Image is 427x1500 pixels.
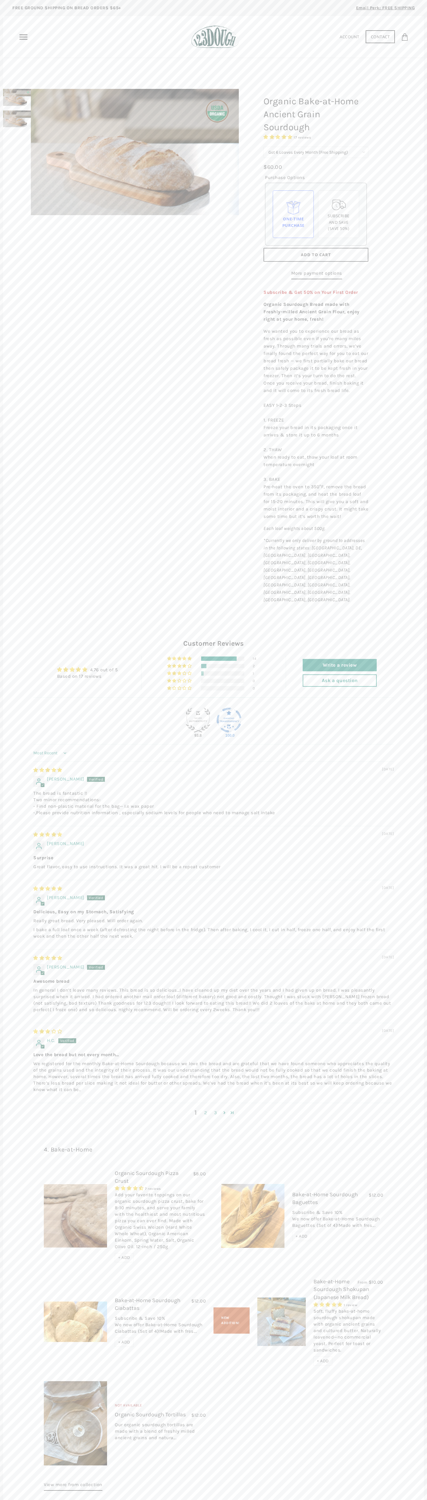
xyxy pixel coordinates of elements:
button: Add to Cart [263,248,368,262]
span: [PERSON_NAME] [47,776,84,782]
span: [DATE] [382,831,394,836]
p: Really great bread. Very pleased. Will order again. [33,918,394,924]
div: Silver Authentic Shop. At least 90% of published reviews are verified reviews [186,708,210,732]
span: 5 star review [33,832,62,837]
p: Great flavor, easy to use instructions. It was a great hit. I will be a repeat customer [33,864,394,870]
a: Bake-at-Home Sourdough Ciabattas [115,1297,180,1311]
div: 100.0 [224,733,234,738]
em: *Currently we only deliver by ground to addresses in the following states: [GEOGRAPHIC_DATA], DE,... [263,538,365,602]
a: Page 2 [201,1109,211,1116]
span: + ADD [296,1234,308,1239]
span: $10.00 [369,1279,383,1285]
div: Subscribe & Save 10% We now offer Bake-at-Home Sourdough Ciabattas (Set of 4)!Made with fres... [115,1315,206,1338]
div: Average rating is 4.76 stars [57,666,118,673]
img: Organic Bake-at-Home Ancient Grain Sourdough [3,89,31,106]
b: Awesome bread [33,978,394,985]
h2: Customer Reviews [33,639,394,648]
a: Ask a question [303,674,377,687]
div: Based on 17 reviews [57,673,118,680]
span: $8.00 [193,1171,206,1177]
span: 4.76 stars [263,134,294,140]
p: The bread is fantastic !! Two minor recommendations: - Find non-plastic material for the bag-- I.... [33,790,394,816]
div: $60.00 [263,163,282,172]
img: Bake-at-Home Sourdough Shokupan (Japanese Milk Bread) [257,1298,306,1346]
span: [PERSON_NAME] [47,895,84,900]
span: $12.00 [369,1192,383,1198]
span: + ADD [118,1255,130,1260]
div: Diamond Transparent Shop. Published 100% of verified reviews received in total [217,708,241,732]
span: [DATE] [382,1028,394,1033]
em: Each loaf weights about 500g. [263,526,325,531]
h1: Organic Bake-at-Home Ancient Grain Sourdough [259,92,373,137]
p: In general I don’t leave many reviews. This bread is so delicious…I have cleaned up my diet over ... [33,987,394,1013]
a: Contact [366,30,395,43]
p: I bake a full loaf once a week (after defrosting the night before in the fridge). Then after baki... [33,927,394,940]
span: [DATE] [382,767,394,772]
span: (Save 50%) [328,226,349,231]
div: + ADD [115,1253,134,1262]
a: Page 3 [211,1109,221,1116]
img: Organic Sourdough Pizza Crust [44,1184,107,1248]
a: Write a review [303,659,377,671]
div: Add your favorite toppings on our organic sourdough pizza crust, bake for 8-10 minutes, and serve... [115,1192,206,1253]
p: We registered for the monthly Bake-at-Home Sourdough because we love the bread and are grateful t... [33,1060,394,1093]
span: 3 star review [33,1029,62,1034]
a: Bake-at-Home Sourdough Baguettes [221,1184,284,1248]
div: Not Available [115,1402,206,1411]
span: 7 reviews [145,1187,161,1191]
div: 2 [253,664,260,668]
span: H.C. [47,1038,55,1043]
div: New Addition! [213,1307,250,1334]
div: + ADD [292,1232,311,1241]
select: Sort dropdown [33,747,68,759]
a: Bake-at-Home Sourdough Shokupan (Japanese Milk Bread) [313,1278,369,1300]
a: Organic Sourdough Pizza Crust [115,1170,179,1184]
span: $12.00 [191,1412,206,1418]
div: Subscribe & Save 10% We now offer Bake-at-Home Sourdough Baguettes (Set of 4)!Made with fres... [292,1209,383,1232]
a: Page 2 [221,1109,229,1116]
span: Subscribe & Get 50% on Your First Order [263,290,358,295]
a: Judge.me Silver Authentic Shop medal 93.8 [186,708,210,732]
img: 123Dough Bakery [191,25,238,48]
a: View more from collection [44,1481,102,1491]
a: Organic Sourdough Tortillas [115,1411,186,1418]
span: 5 star review [33,886,62,891]
b: Delicious, Easy on my Stomach, Satisfying [33,909,394,915]
span: From [358,1280,367,1285]
span: 17 reviews [294,135,311,140]
span: 4.29 stars [115,1185,145,1191]
span: + ADD [317,1358,329,1364]
img: Judge.me Diamond Transparent Shop medal [217,708,241,732]
span: Add to Cart [301,252,331,257]
a: Account [340,34,359,40]
nav: Primary [19,32,28,42]
span: + ADD [118,1340,130,1345]
strong: Organic Sourdough Bread made with Freshly-milled Ancient Grain Flour, enjoy right at your home, f... [263,302,360,322]
span: $12.00 [191,1298,206,1304]
a: Page 4 [228,1109,236,1116]
span: 5.00 stars [313,1302,344,1307]
a: Email Perk: FREE SHIPPING [347,3,424,16]
div: One-time Purchase [278,216,309,229]
img: Bake-at-Home Sourdough Ciabattas [44,1302,107,1342]
span: [DATE] [382,885,394,890]
span: [PERSON_NAME] [47,964,84,970]
a: 4.76 out of 5 [90,667,118,673]
span: [PERSON_NAME] [47,841,84,846]
div: + ADD [115,1338,134,1347]
img: Organic Bake-at-Home Ancient Grain Sourdough [3,110,31,127]
div: 82% (14) reviews with 5 star rating [167,656,193,661]
span: Email Perk: FREE SHIPPING [356,5,415,10]
div: 6% (1) reviews with 3 star rating [167,671,193,676]
div: 93.8 [193,733,203,738]
div: Soft, fluffy bake-at-home sourdough shokupan made with organic ancient grains and cultured butter... [313,1308,383,1356]
a: 4. Bake-at-Home [44,1146,93,1153]
img: Organic Sourdough Tortillas [44,1381,107,1465]
p: We wanted you to experience our bread as fresh as possible even if you’re many miles away. Throug... [263,327,368,520]
img: Organic Bake-at-Home Ancient Grain Sourdough [31,89,239,215]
